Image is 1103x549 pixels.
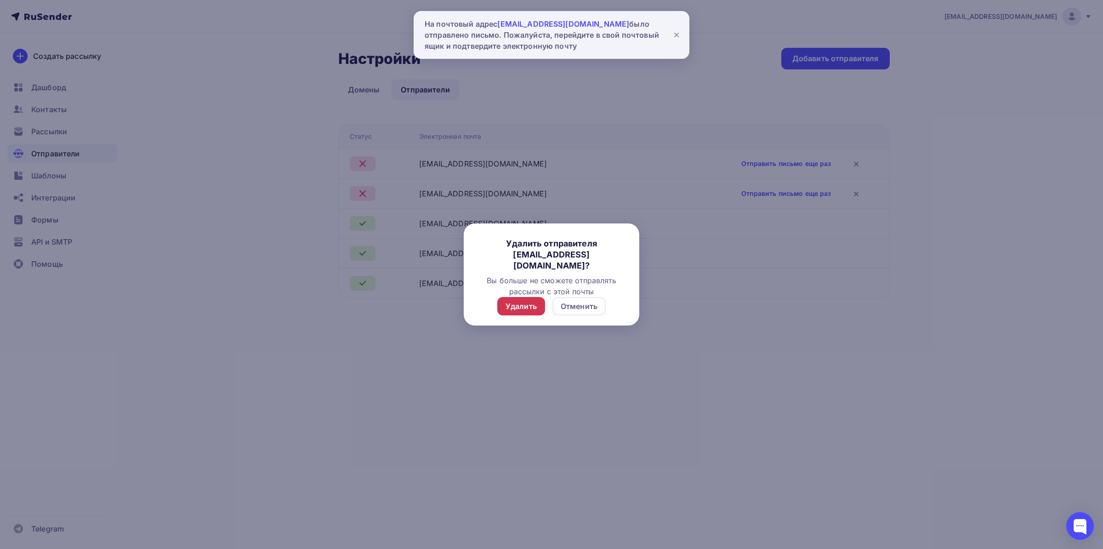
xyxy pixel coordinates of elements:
span: [EMAIL_ADDRESS][DOMAIN_NAME] [497,19,629,29]
div: Удалить отправителя [EMAIL_ADDRESS][DOMAIN_NAME]? [475,223,628,271]
div: Отменить [561,301,597,312]
div: Вы больше не сможете отправлять рассылки с этой почты [475,275,628,297]
div: Удалить [506,301,537,312]
div: На почтовый адрес было отправлено письмо. Пожалуйста, перейдите в свой почтовый ящик и подтвердит... [425,18,664,51]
